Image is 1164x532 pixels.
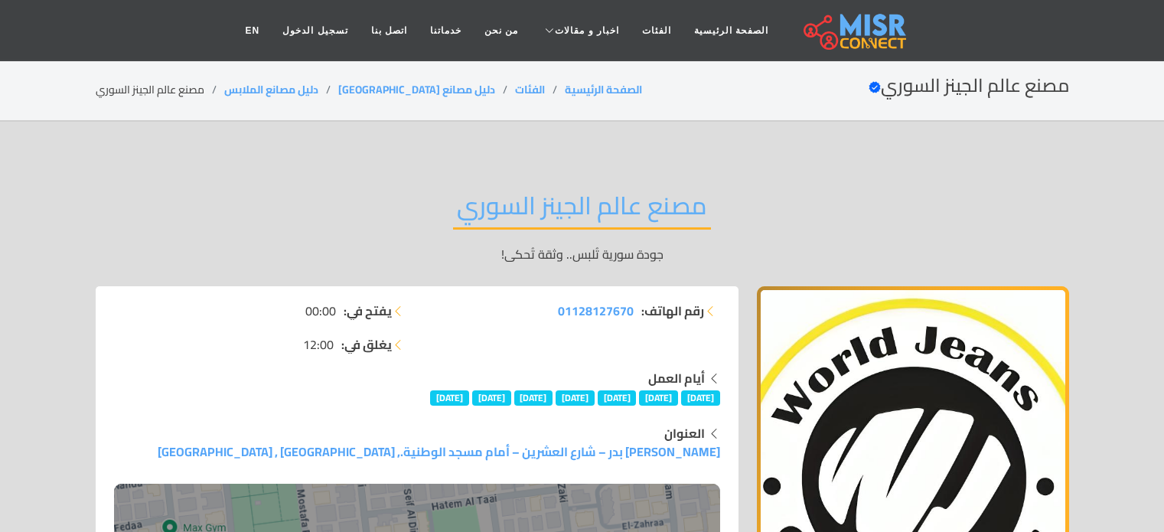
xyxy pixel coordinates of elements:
[869,81,881,93] svg: Verified account
[641,302,704,320] strong: رقم الهاتف:
[453,191,711,230] h2: مصنع عالم الجينز السوري
[804,11,906,50] img: main.misr_connect
[558,299,634,322] span: 01128127670
[556,390,595,406] span: [DATE]
[515,80,545,100] a: الفئات
[639,390,678,406] span: [DATE]
[96,82,224,98] li: مصنع عالم الجينز السوري
[305,302,336,320] span: 00:00
[303,335,334,354] span: 12:00
[341,335,392,354] strong: يغلق في:
[419,16,473,45] a: خدماتنا
[683,16,780,45] a: الصفحة الرئيسية
[648,367,705,390] strong: أيام العمل
[430,390,469,406] span: [DATE]
[555,24,619,38] span: اخبار و مقالات
[360,16,419,45] a: اتصل بنا
[472,390,511,406] span: [DATE]
[271,16,359,45] a: تسجيل الدخول
[565,80,642,100] a: الصفحة الرئيسية
[558,302,634,320] a: 01128127670
[869,75,1069,97] h2: مصنع عالم الجينز السوري
[344,302,392,320] strong: يفتح في:
[338,80,495,100] a: دليل مصانع [GEOGRAPHIC_DATA]
[473,16,530,45] a: من نحن
[514,390,553,406] span: [DATE]
[224,80,318,100] a: دليل مصانع الملابس
[681,390,720,406] span: [DATE]
[631,16,683,45] a: الفئات
[234,16,272,45] a: EN
[530,16,631,45] a: اخبار و مقالات
[96,245,1069,263] p: جودة سورية تُلبس.. وثقة تُحكى!
[598,390,637,406] span: [DATE]
[664,422,705,445] strong: العنوان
